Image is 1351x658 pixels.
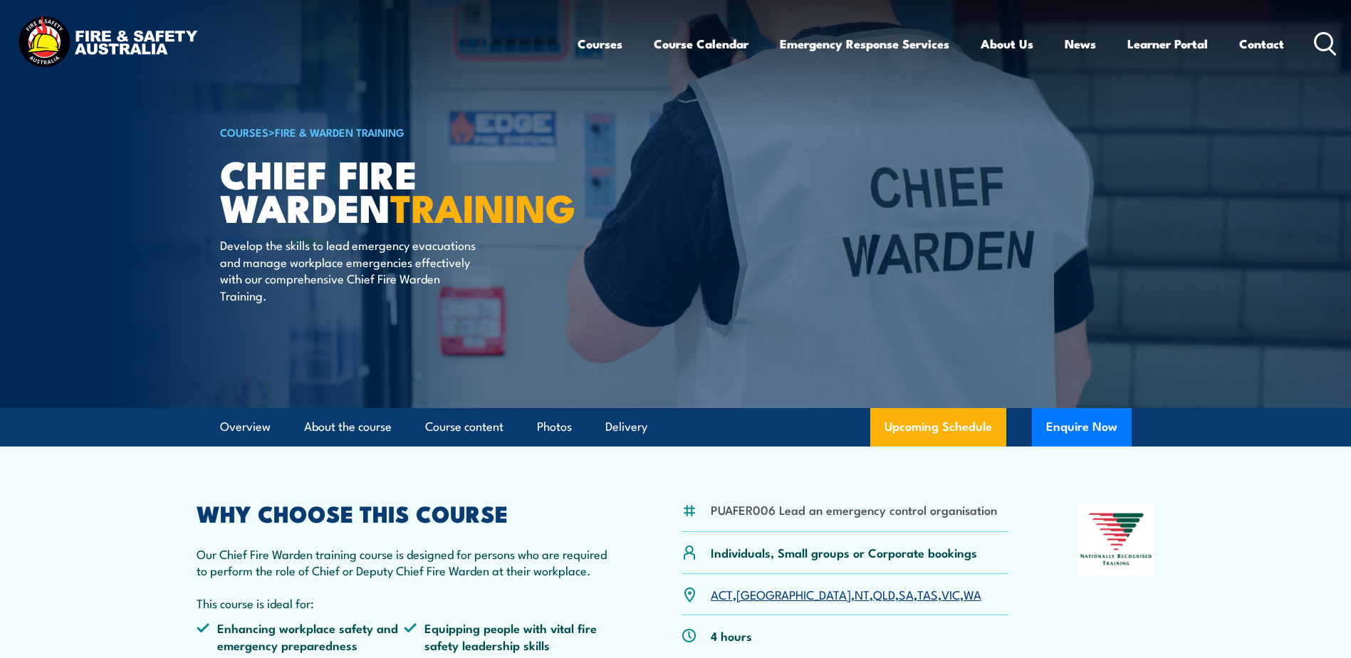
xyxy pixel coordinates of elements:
[1078,503,1155,575] img: Nationally Recognised Training logo.
[711,501,997,518] li: PUAFER006 Lead an emergency control organisation
[220,236,480,303] p: Develop the skills to lead emergency evacuations and manage workplace emergencies effectively wit...
[1127,25,1208,63] a: Learner Portal
[736,585,851,602] a: [GEOGRAPHIC_DATA]
[1065,25,1096,63] a: News
[537,408,572,446] a: Photos
[711,627,752,644] p: 4 hours
[197,620,405,653] li: Enhancing workplace safety and emergency preparedness
[304,408,392,446] a: About the course
[275,124,405,140] a: Fire & Warden Training
[197,545,612,579] p: Our Chief Fire Warden training course is designed for persons who are required to perform the rol...
[1239,25,1284,63] a: Contact
[197,503,612,523] h2: WHY CHOOSE THIS COURSE
[578,25,622,63] a: Courses
[220,124,268,140] a: COURSES
[873,585,895,602] a: QLD
[220,123,572,140] h6: >
[220,408,271,446] a: Overview
[964,585,981,602] a: WA
[870,408,1006,446] a: Upcoming Schedule
[404,620,612,653] li: Equipping people with vital fire safety leadership skills
[899,585,914,602] a: SA
[855,585,870,602] a: NT
[780,25,949,63] a: Emergency Response Services
[711,586,981,602] p: , , , , , , ,
[941,585,960,602] a: VIC
[390,177,575,236] strong: TRAINING
[981,25,1033,63] a: About Us
[654,25,748,63] a: Course Calendar
[1032,408,1132,446] button: Enquire Now
[197,595,612,611] p: This course is ideal for:
[605,408,647,446] a: Delivery
[711,544,977,560] p: Individuals, Small groups or Corporate bookings
[711,585,733,602] a: ACT
[220,157,572,223] h1: Chief Fire Warden
[425,408,504,446] a: Course content
[917,585,938,602] a: TAS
